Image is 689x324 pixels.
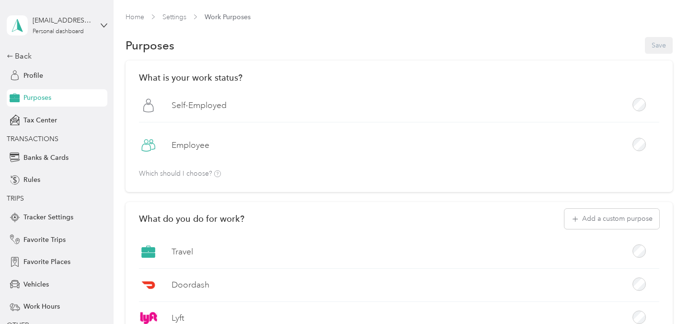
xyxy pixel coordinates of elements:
[172,246,193,258] label: Travel
[23,257,70,267] span: Favorite Places
[33,29,84,35] div: Personal dashboard
[7,194,24,203] span: TRIPS
[172,279,209,291] label: Doordash
[564,209,659,229] button: Add a custom purpose
[23,71,43,81] span: Profile
[23,301,60,312] span: Work Hours
[205,12,251,22] span: Work Purposes
[23,153,69,163] span: Banks & Cards
[126,40,174,50] h1: Purposes
[7,50,103,62] div: Back
[172,99,227,111] label: Self-Employed
[162,13,186,21] a: Settings
[23,115,57,125] span: Tax Center
[23,212,73,222] span: Tracker Settings
[23,279,49,289] span: Vehicles
[23,235,66,245] span: Favorite Trips
[139,214,244,224] h2: What do you do for work?
[23,93,51,103] span: Purposes
[635,270,689,324] iframe: Everlance-gr Chat Button Frame
[23,175,40,185] span: Rules
[172,312,184,324] label: Lyft
[139,72,659,83] h2: What is your work status?
[126,13,144,21] a: Home
[139,170,221,178] p: Which should I choose?
[33,15,92,25] div: [EMAIL_ADDRESS][DOMAIN_NAME]
[7,135,58,143] span: TRANSACTIONS
[172,139,209,151] label: Employee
